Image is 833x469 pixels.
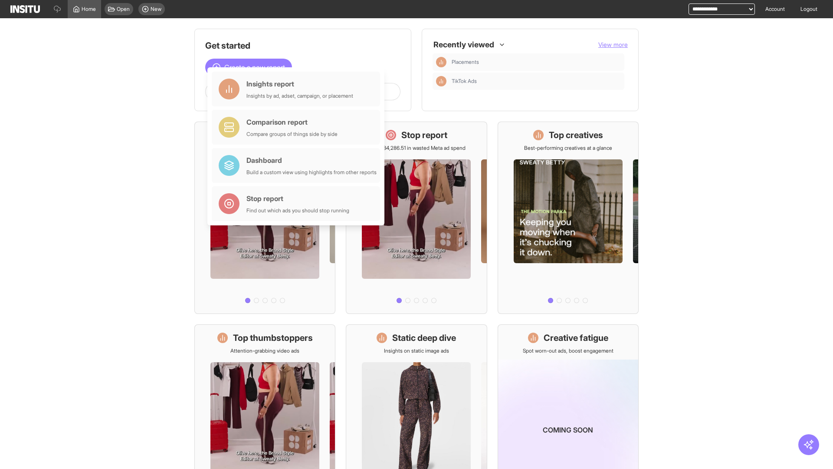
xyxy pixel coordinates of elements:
h1: Top thumbstoppers [233,332,313,344]
div: Insights report [246,79,353,89]
div: Stop report [246,193,349,204]
span: Placements [452,59,479,66]
button: Create a new report [205,59,292,76]
a: Stop reportSave £34,286.51 in wasted Meta ad spend [346,122,487,314]
div: Dashboard [246,155,377,165]
div: Insights [436,76,446,86]
span: Create a new report [224,62,285,73]
div: Find out which ads you should stop running [246,207,349,214]
h1: Static deep dive [392,332,456,344]
span: TikTok Ads [452,78,477,85]
button: View more [598,40,628,49]
h1: Stop report [401,129,447,141]
img: Logo [10,5,40,13]
p: Best-performing creatives at a glance [524,145,612,152]
div: Comparison report [246,117,338,127]
h1: Top creatives [549,129,603,141]
span: New [151,6,161,13]
div: Insights [436,57,446,67]
span: Home [82,6,96,13]
p: Save £34,286.51 in wasted Meta ad spend [367,145,466,152]
span: TikTok Ads [452,78,621,85]
div: Insights by ad, adset, campaign, or placement [246,92,353,99]
a: Top creativesBest-performing creatives at a glance [498,122,639,314]
span: Placements [452,59,621,66]
p: Insights on static image ads [384,347,449,354]
p: Attention-grabbing video ads [230,347,299,354]
span: Open [117,6,130,13]
h1: Get started [205,40,400,52]
span: View more [598,41,628,48]
div: Build a custom view using highlights from other reports [246,169,377,176]
div: Compare groups of things side by side [246,131,338,138]
a: What's live nowSee all active ads instantly [194,122,335,314]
